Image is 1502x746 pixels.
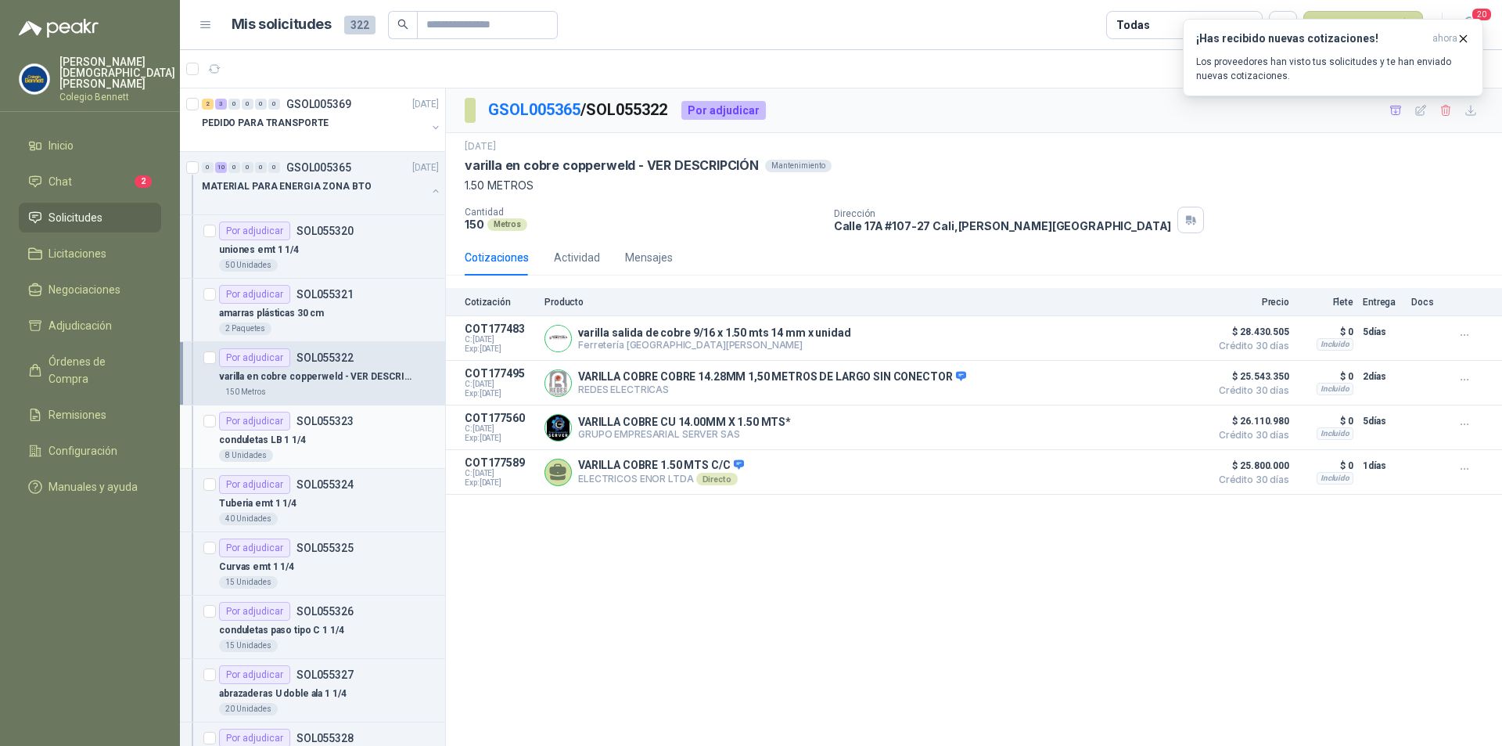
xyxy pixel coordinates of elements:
[397,19,408,30] span: search
[681,101,766,120] div: Por adjudicar
[255,162,267,173] div: 0
[219,539,290,557] div: Por adjudicar
[412,97,439,112] p: [DATE]
[219,412,290,431] div: Por adjudicar
[465,177,1483,194] p: 1.50 METROS
[296,669,354,680] p: SOL055327
[578,384,966,395] p: REDES ELECTRICAS
[578,370,966,384] p: VARILLA COBRE COBRE 14.28MM 1,50 METROS DE LARGO SIN CONECTOR
[219,306,324,321] p: amarras plásticas 30 cm
[344,16,375,34] span: 322
[286,162,351,173] p: GSOL005365
[1211,456,1289,475] span: $ 25.800.000
[19,436,161,466] a: Configuración
[554,249,600,266] div: Actividad
[219,665,290,684] div: Por adjudicar
[228,162,240,173] div: 0
[1471,7,1493,22] span: 20
[59,56,175,89] p: [PERSON_NAME][DEMOGRAPHIC_DATA][PERSON_NAME]
[465,207,821,218] p: Cantidad
[219,623,344,638] p: conduletas paso tipo C 1 1/4
[578,339,850,351] p: Ferretería [GEOGRAPHIC_DATA][PERSON_NAME]
[465,367,535,380] p: COT177495
[465,434,535,443] span: Exp: [DATE]
[219,449,273,462] div: 8 Unidades
[1299,367,1353,386] p: $ 0
[412,160,439,175] p: [DATE]
[696,473,738,485] div: Directo
[487,218,527,231] div: Metros
[578,326,850,339] p: varilla salida de cobre 9/16 x 1.50 mts 14 mm x unidad
[59,92,175,102] p: Colegio Bennett
[296,225,354,236] p: SOL055320
[465,389,535,398] span: Exp: [DATE]
[19,311,161,341] a: Adjudicación
[1363,456,1402,475] p: 1 días
[219,496,296,511] p: Tuberia emt 1 1/4
[488,100,580,119] a: GSOL005365
[296,289,354,300] p: SOL055321
[180,659,445,723] a: Por adjudicarSOL055327abrazaderas U doble ala 1 1/420 Unidades
[465,218,484,231] p: 150
[465,139,496,154] p: [DATE]
[1211,323,1289,341] span: $ 28.430.505
[834,208,1172,219] p: Dirección
[268,162,280,173] div: 0
[232,13,332,36] h1: Mis solicitudes
[49,406,106,423] span: Remisiones
[202,162,214,173] div: 0
[544,297,1202,308] p: Producto
[1363,412,1402,431] p: 5 días
[296,416,354,427] p: SOL055323
[219,576,278,589] div: 15 Unidades
[19,167,161,196] a: Chat2
[255,99,267,110] div: 0
[180,215,445,279] a: Por adjudicarSOL055320uniones emt 1 1/450 Unidades
[19,472,161,502] a: Manuales y ayuda
[1211,412,1289,431] span: $ 26.110.980
[49,245,106,262] span: Licitaciones
[49,353,146,387] span: Órdenes de Compra
[465,424,535,434] span: C: [DATE]
[1363,297,1402,308] p: Entrega
[219,259,278,272] div: 50 Unidades
[268,99,280,110] div: 0
[625,249,673,266] div: Mensajes
[219,687,347,701] p: abrazaderas U doble ala 1 1/4
[465,412,535,424] p: COT177560
[1211,386,1289,395] span: Crédito 30 días
[1211,341,1289,351] span: Crédito 30 días
[465,380,535,389] span: C: [DATE]
[465,456,535,469] p: COT177589
[219,703,278,715] div: 20 Unidades
[1196,55,1470,83] p: Los proveedores han visto tus solicitudes y te han enviado nuevas cotizaciones.
[49,317,112,334] span: Adjudicación
[296,542,354,553] p: SOL055325
[1299,456,1353,475] p: $ 0
[180,279,445,342] a: Por adjudicarSOL055321amarras plásticas 30 cm2 Paquetes
[202,158,442,208] a: 0 10 0 0 0 0 GSOL005365[DATE] MATERIAL PARA ENERGIA ZONA BTO
[219,386,272,398] div: 150 Metros
[545,415,571,441] img: Company Logo
[219,513,278,525] div: 40 Unidades
[465,344,535,354] span: Exp: [DATE]
[465,335,535,344] span: C: [DATE]
[19,275,161,305] a: Negociaciones
[1196,32,1426,45] h3: ¡Has recibido nuevas cotizaciones!
[219,560,294,575] p: Curvas emt 1 1/4
[1317,383,1353,395] div: Incluido
[20,64,49,94] img: Company Logo
[219,475,290,494] div: Por adjudicar
[135,175,152,188] span: 2
[296,733,354,744] p: SOL055328
[219,222,290,240] div: Por adjudicar
[1211,431,1289,440] span: Crédito 30 días
[19,203,161,232] a: Solicitudes
[465,297,535,308] p: Cotización
[219,348,290,367] div: Por adjudicar
[215,162,227,173] div: 10
[19,347,161,394] a: Órdenes de Compra
[242,162,253,173] div: 0
[19,239,161,268] a: Licitaciones
[1317,427,1353,440] div: Incluido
